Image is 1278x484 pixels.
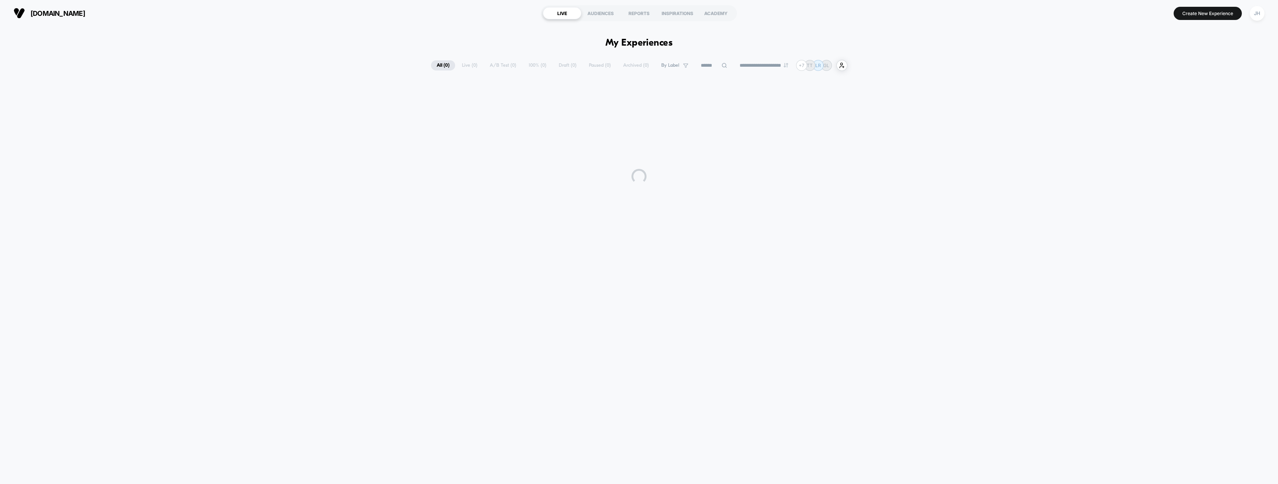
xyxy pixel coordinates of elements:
div: REPORTS [620,7,658,19]
div: LIVE [543,7,581,19]
button: [DOMAIN_NAME] [11,7,87,19]
span: By Label [661,63,679,68]
span: [DOMAIN_NAME] [31,9,85,17]
p: LR [815,63,821,68]
div: INSPIRATIONS [658,7,697,19]
p: TT [807,63,813,68]
div: ACADEMY [697,7,735,19]
h1: My Experiences [605,38,673,49]
button: Create New Experience [1174,7,1242,20]
span: All ( 0 ) [431,60,455,70]
p: GL [823,63,829,68]
div: JH [1250,6,1264,21]
img: Visually logo [14,8,25,19]
img: end [784,63,788,67]
div: + 7 [796,60,807,71]
div: AUDIENCES [581,7,620,19]
button: JH [1247,6,1267,21]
